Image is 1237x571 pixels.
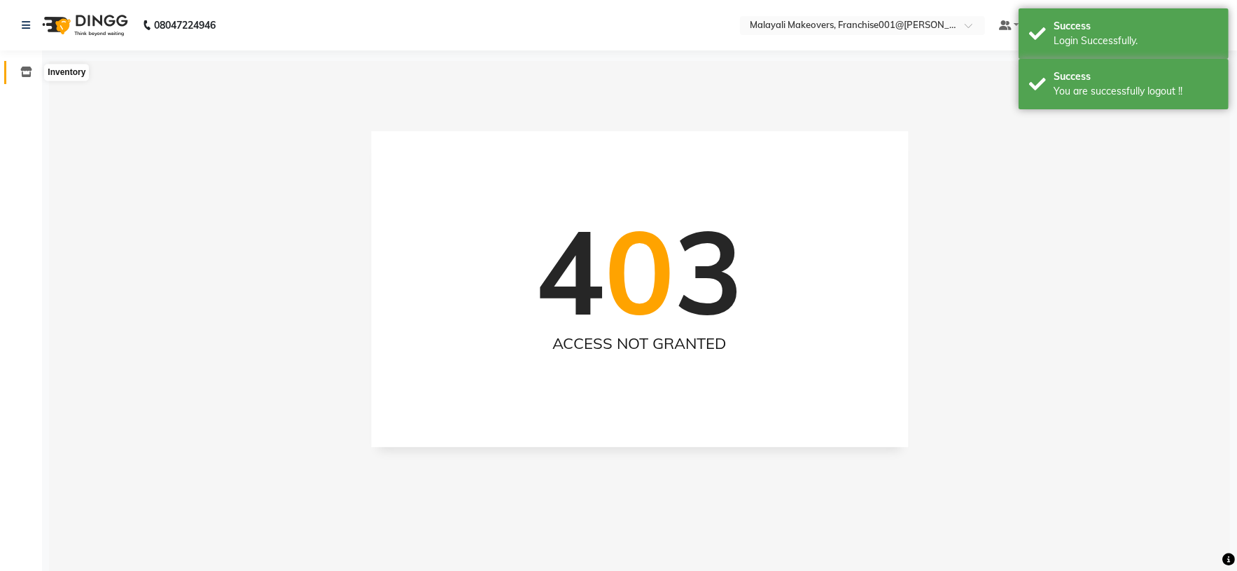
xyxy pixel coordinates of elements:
[1054,19,1218,34] div: Success
[1054,69,1218,84] div: Success
[154,6,216,45] b: 08047224946
[605,198,674,343] span: 0
[536,202,743,340] h1: 4 3
[1054,84,1218,99] div: You are successfully logout !!
[399,334,880,352] h2: ACCESS NOT GRANTED
[1054,34,1218,48] div: Login Successfully.
[44,64,89,81] div: Inventory
[36,6,132,45] img: logo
